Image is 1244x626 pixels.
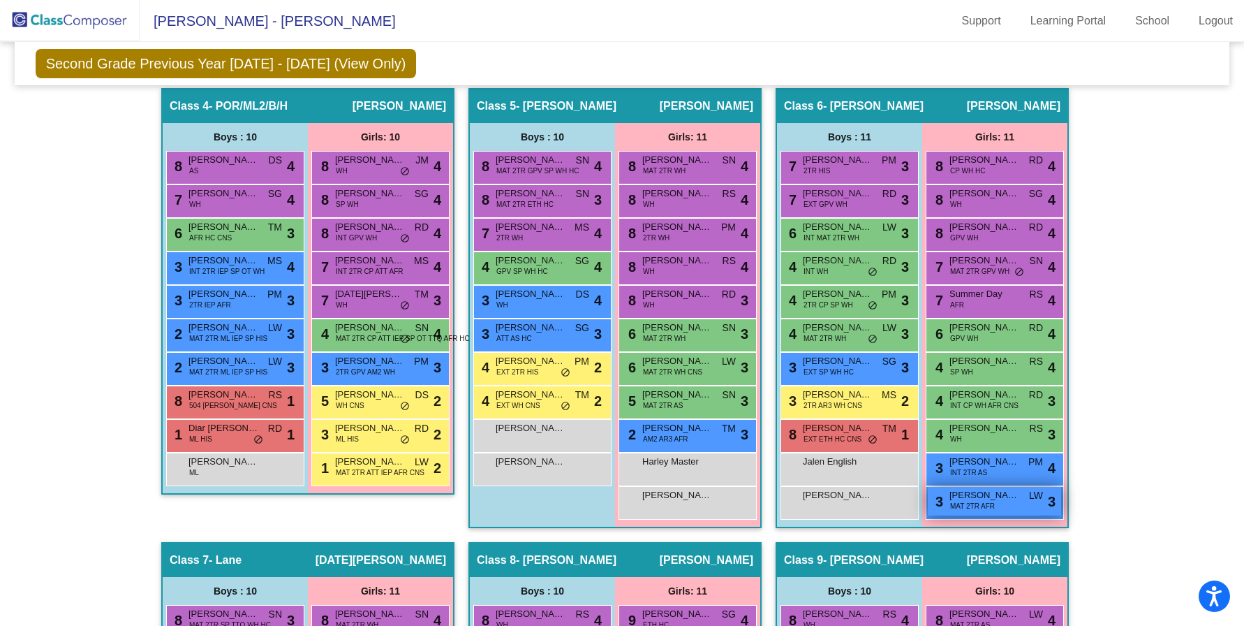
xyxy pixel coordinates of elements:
[643,233,669,243] span: 2TR WH
[723,388,736,402] span: SN
[625,192,636,208] span: 8
[868,334,878,345] span: do_not_disturb_alt
[949,388,1019,402] span: [PERSON_NAME]
[785,192,797,208] span: 7
[741,256,748,277] span: 4
[268,187,282,201] span: SG
[625,226,636,241] span: 8
[269,153,282,168] span: DS
[1048,357,1056,378] span: 4
[163,123,308,151] div: Boys : 10
[189,434,212,444] span: ML HIS
[575,254,589,268] span: SG
[576,187,589,201] span: SN
[318,226,329,241] span: 8
[1124,10,1180,32] a: School
[922,123,1067,151] div: Girls: 11
[932,159,943,174] span: 8
[336,166,348,176] span: WH
[594,156,602,177] span: 4
[478,393,489,409] span: 4
[188,354,258,368] span: [PERSON_NAME]
[804,233,859,243] span: INT MAT 2TR WH
[1014,267,1024,278] span: do_not_disturb_alt
[1048,290,1056,311] span: 4
[496,287,565,301] span: [PERSON_NAME]
[267,254,282,268] span: MS
[1030,354,1043,369] span: RS
[171,159,182,174] span: 8
[336,400,364,411] span: WH CNS
[335,187,405,201] span: [PERSON_NAME]
[950,199,962,210] span: WH
[189,300,231,310] span: 2TR IEP AFR
[189,400,277,411] span: 504 [PERSON_NAME] CNS
[189,166,198,176] span: AS
[496,199,554,210] span: MAT 2TR ETH HC
[932,393,943,409] span: 4
[496,166,579,176] span: MAT 2TR GPV SP WH HC
[335,287,405,301] span: [DATE][PERSON_NAME]
[951,10,1012,32] a: Support
[335,254,405,268] span: [PERSON_NAME]
[36,49,417,78] span: Second Grade Previous Year [DATE] - [DATE] (View Only)
[434,156,441,177] span: 4
[414,254,429,268] span: MS
[901,357,909,378] span: 3
[188,321,258,335] span: [PERSON_NAME]
[642,187,712,201] span: [PERSON_NAME]
[625,293,636,308] span: 8
[561,401,570,412] span: do_not_disturb_alt
[188,187,258,201] span: [PERSON_NAME]
[643,333,686,344] span: MAT 2TR WH
[478,159,489,174] span: 8
[785,259,797,275] span: 4
[171,192,182,208] span: 7
[625,159,636,174] span: 8
[1048,256,1056,277] span: 4
[804,367,854,377] span: EXT SP WH HC
[1029,187,1043,201] span: SG
[868,300,878,312] span: do_not_disturb_alt
[189,367,267,377] span: MAT 2TR ML IEP SP HIS
[804,400,862,411] span: 2TR AR3 WH CNS
[722,287,736,302] span: RD
[949,220,1019,234] span: [PERSON_NAME]
[803,421,873,435] span: [PERSON_NAME]
[268,354,282,369] span: LW
[723,254,736,268] span: RS
[967,99,1060,113] span: [PERSON_NAME]
[496,233,523,243] span: 2TR WH
[643,367,702,377] span: MAT 2TR WH CNS
[785,427,797,442] span: 8
[189,333,267,344] span: MAT 2TR ML IEP SP HIS
[188,388,258,402] span: [PERSON_NAME]
[336,233,377,243] span: INT GPV WH
[415,220,429,235] span: RD
[335,220,405,234] span: [PERSON_NAME]
[253,435,263,446] span: do_not_disturb_alt
[594,223,602,244] span: 4
[561,367,570,379] span: do_not_disturb_alt
[882,388,896,402] span: MS
[516,99,616,113] span: - [PERSON_NAME]
[642,220,712,234] span: [PERSON_NAME]
[882,287,896,302] span: PM
[642,254,712,268] span: [PERSON_NAME]
[335,354,405,368] span: [PERSON_NAME]
[741,391,748,412] span: 3
[140,10,396,32] span: [PERSON_NAME] - [PERSON_NAME]
[882,321,896,335] span: LW
[950,400,1019,411] span: INT CP WH AFR CNS
[723,153,736,168] span: SN
[171,427,182,442] span: 1
[287,290,295,311] span: 3
[1029,220,1043,235] span: RD
[171,293,182,308] span: 3
[496,153,565,167] span: [PERSON_NAME]
[949,153,1019,167] span: [PERSON_NAME]
[950,233,979,243] span: GPV WH
[901,391,909,412] span: 2
[415,153,429,168] span: JM
[1030,421,1043,436] span: RS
